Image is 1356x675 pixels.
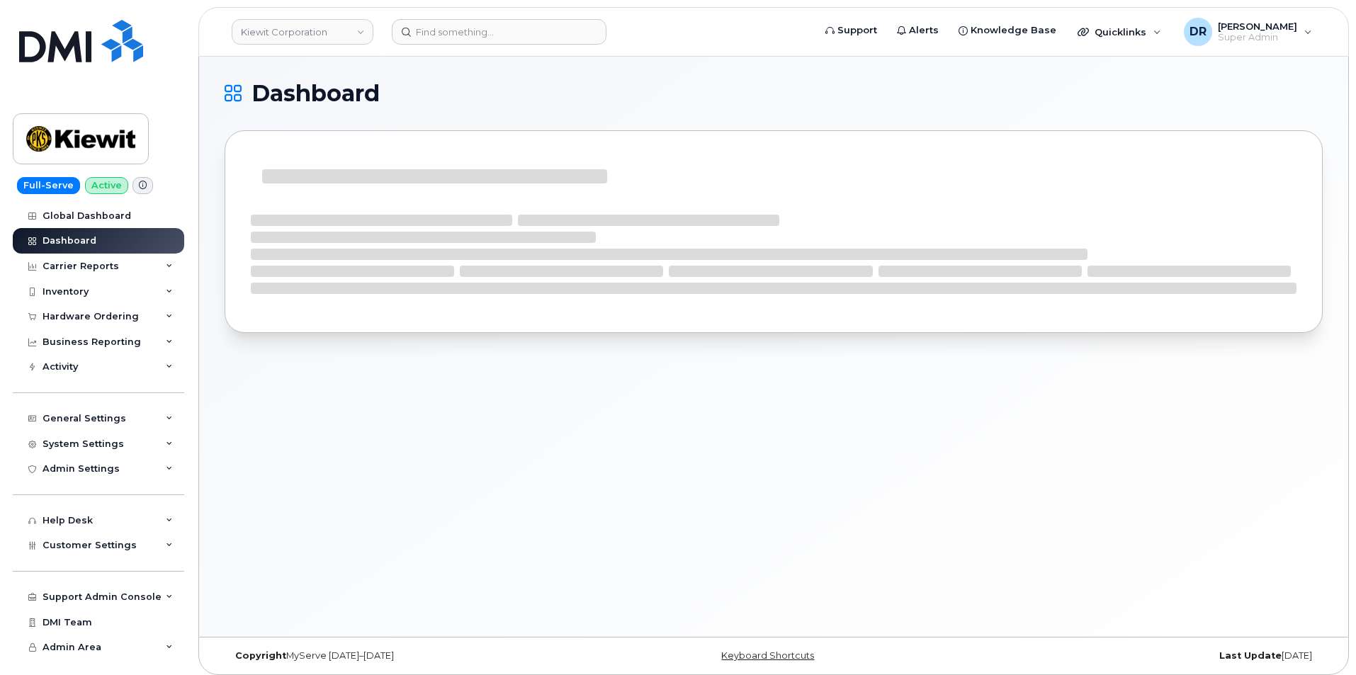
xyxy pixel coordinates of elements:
[252,83,380,104] span: Dashboard
[1219,650,1282,661] strong: Last Update
[956,650,1323,662] div: [DATE]
[225,650,591,662] div: MyServe [DATE]–[DATE]
[235,650,286,661] strong: Copyright
[721,650,814,661] a: Keyboard Shortcuts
